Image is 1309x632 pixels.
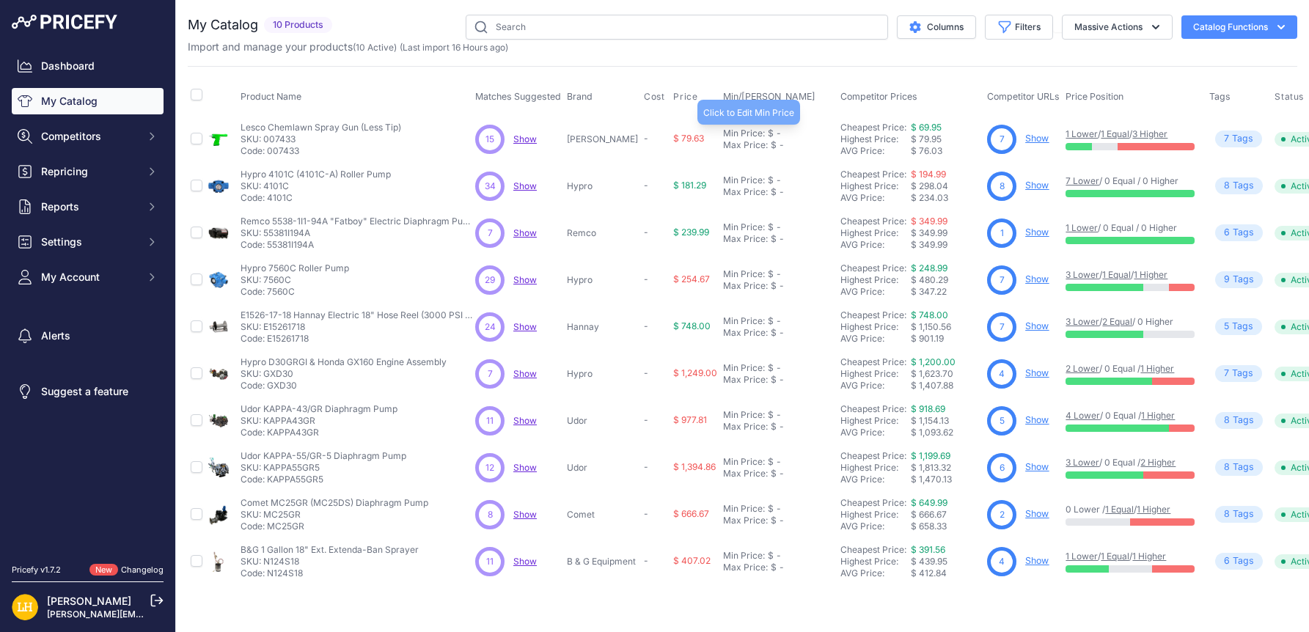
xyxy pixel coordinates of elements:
[1224,273,1230,287] span: 9
[911,133,942,144] span: $ 79.95
[567,227,638,239] p: Remco
[768,456,774,468] div: $
[1000,180,1005,193] span: 8
[771,233,777,245] div: $
[840,227,911,239] div: Highest Price:
[768,221,774,233] div: $
[911,544,945,555] a: $ 391.56
[1105,504,1134,515] a: 1 Equal
[1025,414,1049,425] a: Show
[840,380,911,392] div: AVG Price:
[911,145,981,157] div: $ 76.03
[12,123,164,150] button: Competitors
[1224,320,1229,334] span: 5
[723,186,768,198] div: Max Price:
[1066,363,1195,375] p: / 0 Equal /
[1134,269,1167,280] a: 1 Higher
[241,262,349,274] p: Hypro 7560C Roller Pump
[485,320,496,334] span: 24
[644,414,648,425] span: -
[47,595,131,607] a: [PERSON_NAME]
[188,40,508,54] p: Import and manage your products
[840,368,911,380] div: Highest Price:
[1025,555,1049,566] a: Show
[1066,222,1098,233] a: 1 Lower
[911,286,981,298] div: $ 347.22
[911,462,951,473] span: $ 1,813.32
[723,374,768,386] div: Max Price:
[774,174,781,186] div: -
[567,91,593,102] span: Brand
[774,268,781,280] div: -
[1224,414,1230,427] span: 8
[987,91,1060,102] span: Competitor URLs
[188,15,258,35] h2: My Catalog
[1025,367,1049,378] a: Show
[723,128,765,139] div: Min Price:
[12,53,164,546] nav: Sidebar
[1224,367,1229,381] span: 7
[774,128,781,139] div: -
[771,374,777,386] div: $
[840,169,906,180] a: Cheapest Price:
[241,450,406,462] p: Udor KAPPA-55/GR-5 Diaphragm Pump
[777,139,784,151] div: -
[777,186,784,198] div: -
[1181,15,1297,39] button: Catalog Functions
[41,129,137,144] span: Competitors
[1224,226,1230,240] span: 6
[513,556,537,567] span: Show
[644,461,648,472] span: -
[911,368,953,379] span: $ 1,623.70
[241,239,475,251] p: Code: 55381I194A
[777,233,784,245] div: -
[911,380,981,392] div: $ 1,407.88
[774,315,781,327] div: -
[1066,457,1195,469] p: / 0 Equal /
[644,227,648,238] span: -
[1215,459,1263,476] span: Tag
[1025,227,1049,238] a: Show
[1025,133,1049,144] a: Show
[1000,320,1005,334] span: 7
[1066,128,1098,139] a: 1 Lower
[840,544,906,555] a: Cheapest Price:
[673,367,717,378] span: $ 1,249.00
[644,133,648,144] span: -
[644,180,648,191] span: -
[985,15,1053,40] button: Filters
[513,227,537,238] span: Show
[771,139,777,151] div: $
[488,367,493,381] span: 7
[1215,318,1262,335] span: Tag
[241,321,475,333] p: SKU: E15261718
[241,122,401,133] p: Lesco Chemlawn Spray Gun (Less Tip)
[1066,363,1099,374] a: 2 Lower
[911,474,981,485] div: $ 1,470.13
[513,133,537,144] a: Show
[774,221,781,233] div: -
[1215,224,1263,241] span: Tag
[567,462,638,474] p: Udor
[840,122,906,133] a: Cheapest Price:
[1000,133,1005,146] span: 7
[840,286,911,298] div: AVG Price:
[1066,410,1100,421] a: 4 Lower
[353,42,397,53] span: ( )
[241,403,397,415] p: Udor KAPPA-43/GR Diaphragm Pump
[241,309,475,321] p: E1526-17-18 Hannay Electric 18" Hose Reel (3000 PSI Max)
[241,145,401,157] p: Code: 007433
[840,415,911,427] div: Highest Price:
[644,320,648,331] span: -
[911,227,947,238] span: $ 349.99
[771,186,777,198] div: $
[1249,460,1254,474] span: s
[1025,461,1049,472] a: Show
[513,462,537,473] a: Show
[241,356,447,368] p: Hypro D30GRGI & Honda GX160 Engine Assembly
[1137,504,1170,515] a: 1 Higher
[1215,131,1262,147] span: Tag
[567,133,638,145] p: [PERSON_NAME]
[768,268,774,280] div: $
